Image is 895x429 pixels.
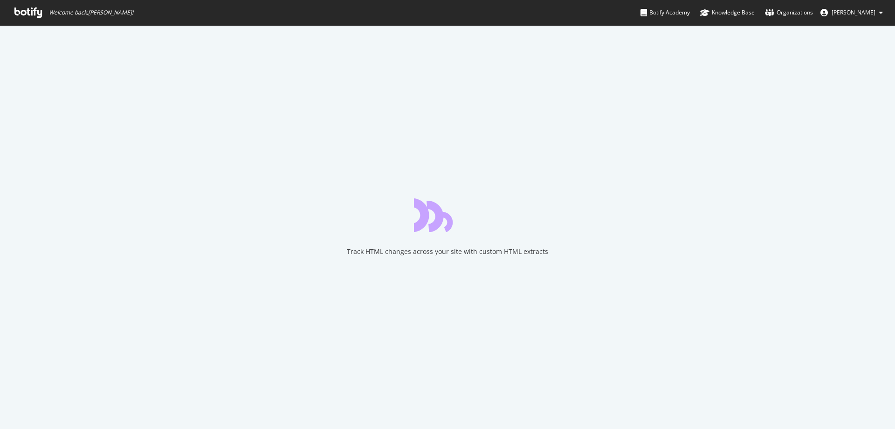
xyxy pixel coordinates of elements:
[700,8,755,17] div: Knowledge Base
[832,8,875,16] span: Venkata Narendra Pulipati
[640,8,690,17] div: Botify Academy
[49,9,133,16] span: Welcome back, [PERSON_NAME] !
[414,198,481,232] div: animation
[765,8,813,17] div: Organizations
[347,247,548,256] div: Track HTML changes across your site with custom HTML extracts
[813,5,890,20] button: [PERSON_NAME]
